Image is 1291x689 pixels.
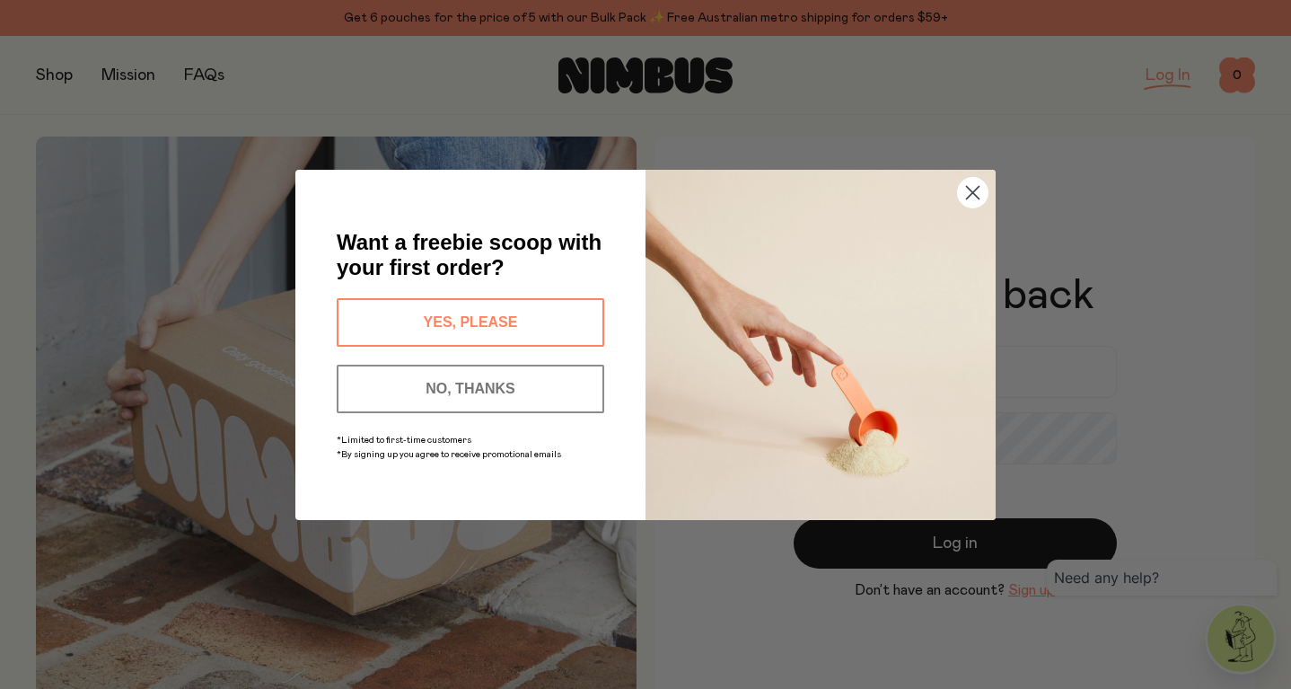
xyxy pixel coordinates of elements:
[337,365,604,413] button: NO, THANKS
[337,298,604,347] button: YES, PLEASE
[337,230,602,279] span: Want a freebie scoop with your first order?
[957,177,988,208] button: Close dialog
[645,170,996,520] img: c0d45117-8e62-4a02-9742-374a5db49d45.jpeg
[337,436,471,445] span: *Limited to first-time customers
[337,450,561,459] span: *By signing up you agree to receive promotional emails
